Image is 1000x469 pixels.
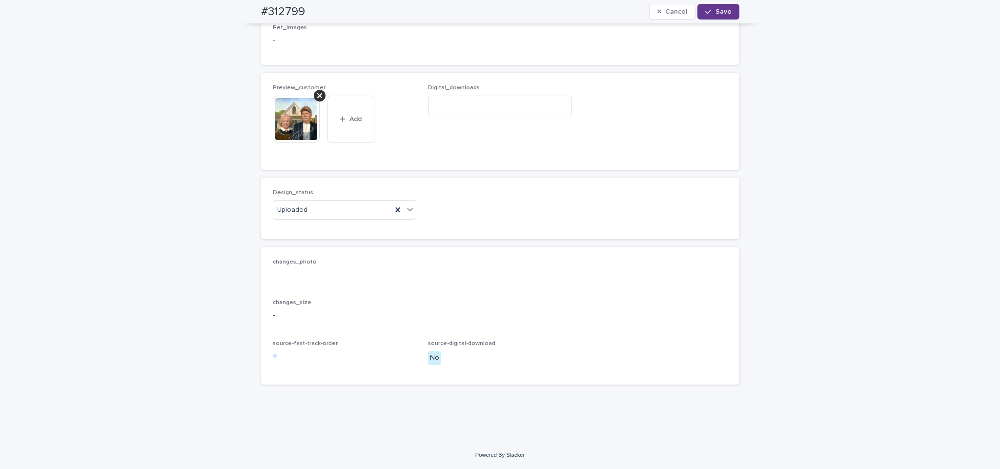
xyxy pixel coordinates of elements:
button: Save [697,4,739,20]
span: Pet_Images [273,25,307,31]
span: source-fast-track-order [273,341,338,347]
span: Preview_customer [273,85,326,91]
a: Powered By Stacker [475,452,525,458]
span: changes_size [273,300,311,306]
span: changes_photo [273,259,317,265]
span: Add [349,116,362,122]
button: Add [327,96,374,143]
span: source-digital-download [428,341,495,347]
span: Uploaded [277,205,307,215]
p: - [273,310,728,321]
button: Cancel [649,4,696,20]
span: Design_status [273,190,313,196]
div: No [428,351,441,365]
p: - [273,270,728,280]
span: Cancel [665,8,687,15]
span: Digital_downloads [428,85,480,91]
p: - [273,36,728,46]
h2: #312799 [261,5,305,19]
span: Save [715,8,732,15]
